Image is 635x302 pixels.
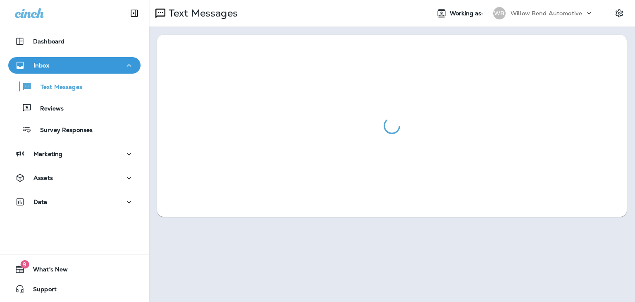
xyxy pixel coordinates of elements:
[33,38,64,45] p: Dashboard
[8,194,141,210] button: Data
[8,146,141,162] button: Marketing
[8,99,141,117] button: Reviews
[8,121,141,138] button: Survey Responses
[493,7,506,19] div: WB
[612,6,627,21] button: Settings
[8,281,141,297] button: Support
[32,127,93,134] p: Survey Responses
[33,199,48,205] p: Data
[450,10,485,17] span: Working as:
[511,10,582,17] p: Willow Bend Automotive
[33,62,49,69] p: Inbox
[123,5,146,22] button: Collapse Sidebar
[33,151,62,157] p: Marketing
[8,261,141,278] button: 9What's New
[165,7,238,19] p: Text Messages
[25,286,57,296] span: Support
[25,266,68,276] span: What's New
[8,57,141,74] button: Inbox
[8,78,141,95] button: Text Messages
[8,33,141,50] button: Dashboard
[33,175,53,181] p: Assets
[8,170,141,186] button: Assets
[32,84,82,91] p: Text Messages
[20,260,29,268] span: 9
[32,105,64,113] p: Reviews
